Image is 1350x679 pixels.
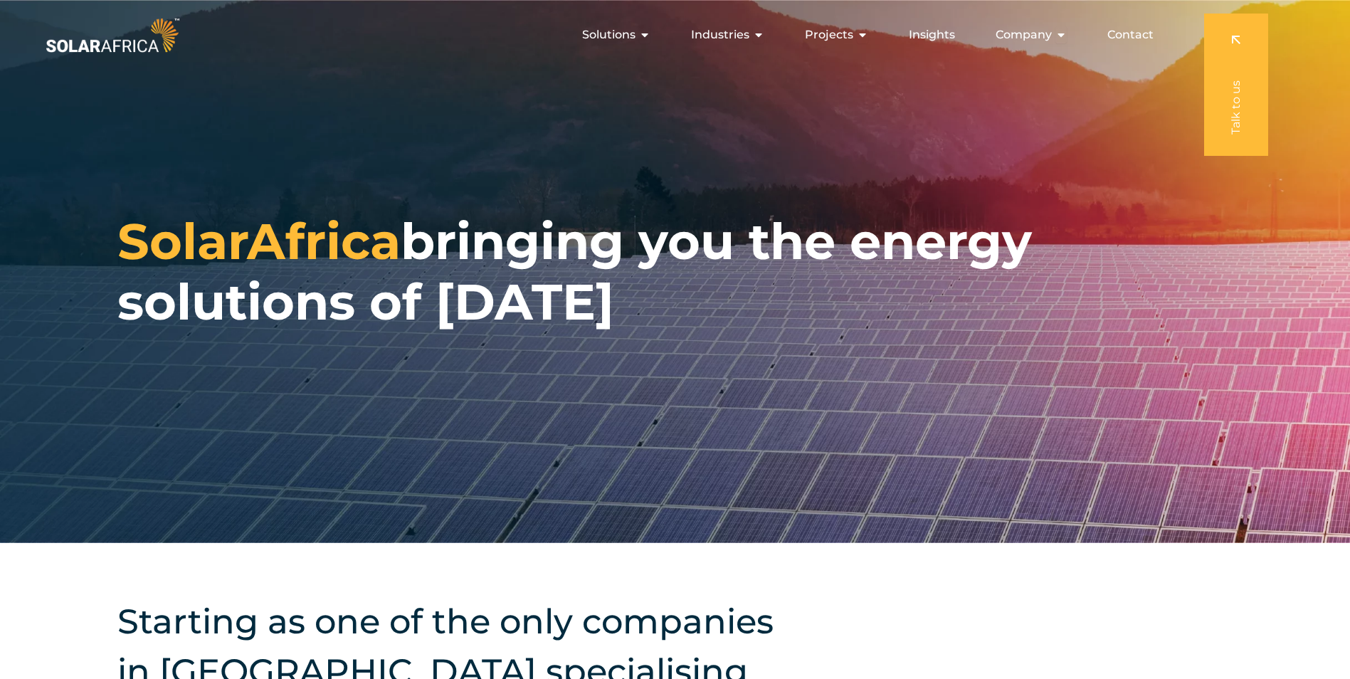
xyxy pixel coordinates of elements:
span: Solutions [582,26,636,43]
span: SolarAfrica [117,211,401,272]
div: Menu Toggle [182,21,1165,49]
span: Company [996,26,1052,43]
a: Contact [1107,26,1154,43]
span: Projects [805,26,853,43]
h1: bringing you the energy solutions of [DATE] [117,211,1233,332]
nav: Menu [182,21,1165,49]
span: Industries [691,26,749,43]
a: Insights [909,26,955,43]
